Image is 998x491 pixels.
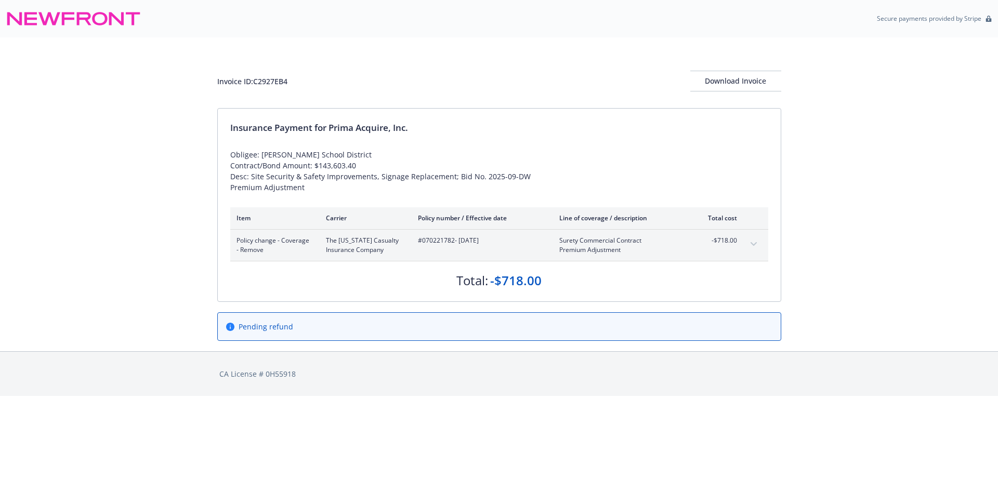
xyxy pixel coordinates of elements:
[745,236,762,253] button: expand content
[690,71,781,91] button: Download Invoice
[698,214,737,222] div: Total cost
[237,236,309,255] span: Policy change - Coverage - Remove
[559,214,681,222] div: Line of coverage / description
[698,236,737,245] span: -$718.00
[418,214,543,222] div: Policy number / Effective date
[559,245,681,255] span: Premium Adjustment
[418,236,543,245] span: #070221782 - [DATE]
[456,272,488,289] div: Total:
[877,14,981,23] p: Secure payments provided by Stripe
[326,214,401,222] div: Carrier
[559,236,681,255] span: Surety Commercial ContractPremium Adjustment
[219,368,779,379] div: CA License # 0H55918
[237,214,309,222] div: Item
[217,76,287,87] div: Invoice ID: C2927EB4
[239,321,293,332] span: Pending refund
[230,121,768,135] div: Insurance Payment for Prima Acquire, Inc.
[326,236,401,255] span: The [US_STATE] Casualty Insurance Company
[559,236,681,245] span: Surety Commercial Contract
[230,149,768,193] div: Obligee: [PERSON_NAME] School District Contract/Bond Amount: $143,603.40 Desc: Site Security & Sa...
[490,272,542,289] div: -$718.00
[230,230,768,261] div: Policy change - Coverage - RemoveThe [US_STATE] Casualty Insurance Company#070221782- [DATE]Suret...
